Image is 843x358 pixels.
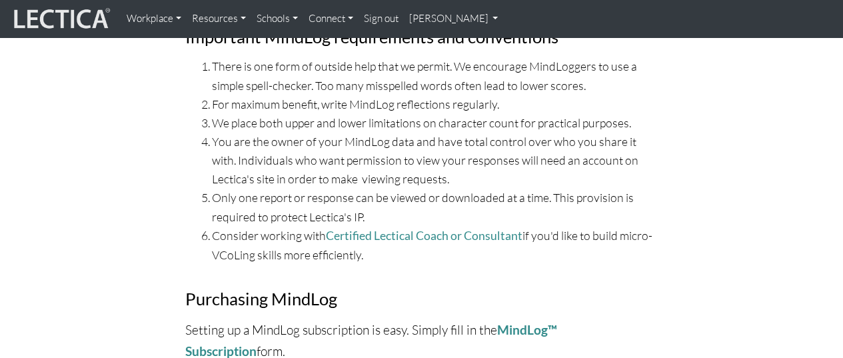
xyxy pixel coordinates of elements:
[404,5,504,32] a: [PERSON_NAME]
[251,5,303,32] a: Schools
[185,27,658,46] h3: Important MindLog requirements and conventions
[212,57,658,94] li: There is one form of outside help that we permit. We encourage MindLoggers to use a simple spell-...
[212,188,658,225] li: Only one report or response can be viewed or downloaded at a time. This provision is required to ...
[185,289,658,308] h3: Purchasing MindLog
[359,5,404,32] a: Sign out
[326,229,522,243] a: Certified Lectical Coach or Consultant
[187,5,251,32] a: Resources
[303,5,359,32] a: Connect
[11,6,111,31] img: lecticalive
[212,95,658,113] li: For maximum benefit, write MindLog reflections regularly.
[121,5,187,32] a: Workplace
[212,113,658,132] li: We place both upper and lower limitations on character count for practical purposes.
[212,132,658,188] li: You are the owner of your MindLog data and have total control over who you share it with. Individ...
[212,226,658,264] li: Consider working with if you'd like to build micro-VCoLing skills more efficiently.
